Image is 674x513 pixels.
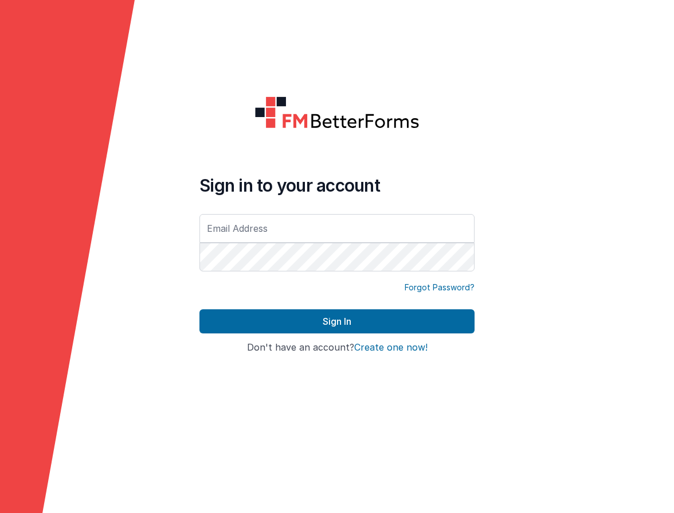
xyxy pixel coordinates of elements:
h4: Don't have an account? [199,343,475,353]
a: Forgot Password? [405,282,475,293]
button: Sign In [199,309,475,333]
input: Email Address [199,214,475,243]
h4: Sign in to your account [199,175,475,196]
button: Create one now! [354,343,428,353]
